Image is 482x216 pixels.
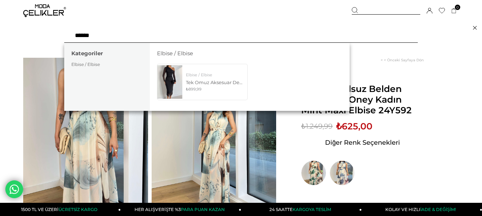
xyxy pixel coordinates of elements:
span: Diğer Renk Seçenekleri [325,137,400,148]
span: ₺1.249,99 [301,121,333,132]
div: Elbise / Elbise [186,72,244,77]
span: KARGOYA TESLİM [293,207,331,212]
h3: Kategoriler [64,50,150,57]
img: logo [23,4,66,17]
div: Tek Omuz Aksesuar Detaylı Drapeli Lamde Siyah Kadın elbise 26K039 [186,79,244,86]
h3: Elbise / Elbise [157,50,343,57]
span: İADE & DEĞİŞİM! [420,207,456,212]
a: 24 SAATTEKARGOYA TESLİM [241,203,362,216]
a: < < Önceki Sayfaya Dön [381,58,424,62]
span: ₺625,00 [336,121,372,132]
img: Boğazlı Kolsuz Belden Oturtmalı Oney Kadın Pembe Maxi Elbise 24Y592 [330,160,355,185]
img: Boğazlı Kolsuz Belden Oturtmalı Oney Kadın Yeşil Maxi Elbise 24Y592 [301,160,326,185]
span: 0 [455,5,460,10]
a: 0 [451,8,457,14]
span: Boğazlı Kolsuz Belden Oturtmalı Oney Kadın Mint Maxi Elbise 24Y592 [301,83,424,115]
span: PARA PUAN KAZAN [181,207,225,212]
span: ÜCRETSİZ KARGO [59,207,97,212]
img: lamde-elbise-26k039-3632f-.jpg [157,65,182,98]
a: 1500 TL VE ÜZERİÜCRETSİZ KARGO [0,203,121,216]
a: Elbise / Elbise Tek Omuz Aksesuar Detaylı Drapeli Lamde Siyah Kadın elbise 26K039 ₺899,99 [157,64,248,100]
a: Elbise / Elbise [71,62,100,67]
span: ₺899,99 [186,87,202,92]
a: HER ALIŞVERİŞTE %3PARA PUAN KAZAN [121,203,242,216]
